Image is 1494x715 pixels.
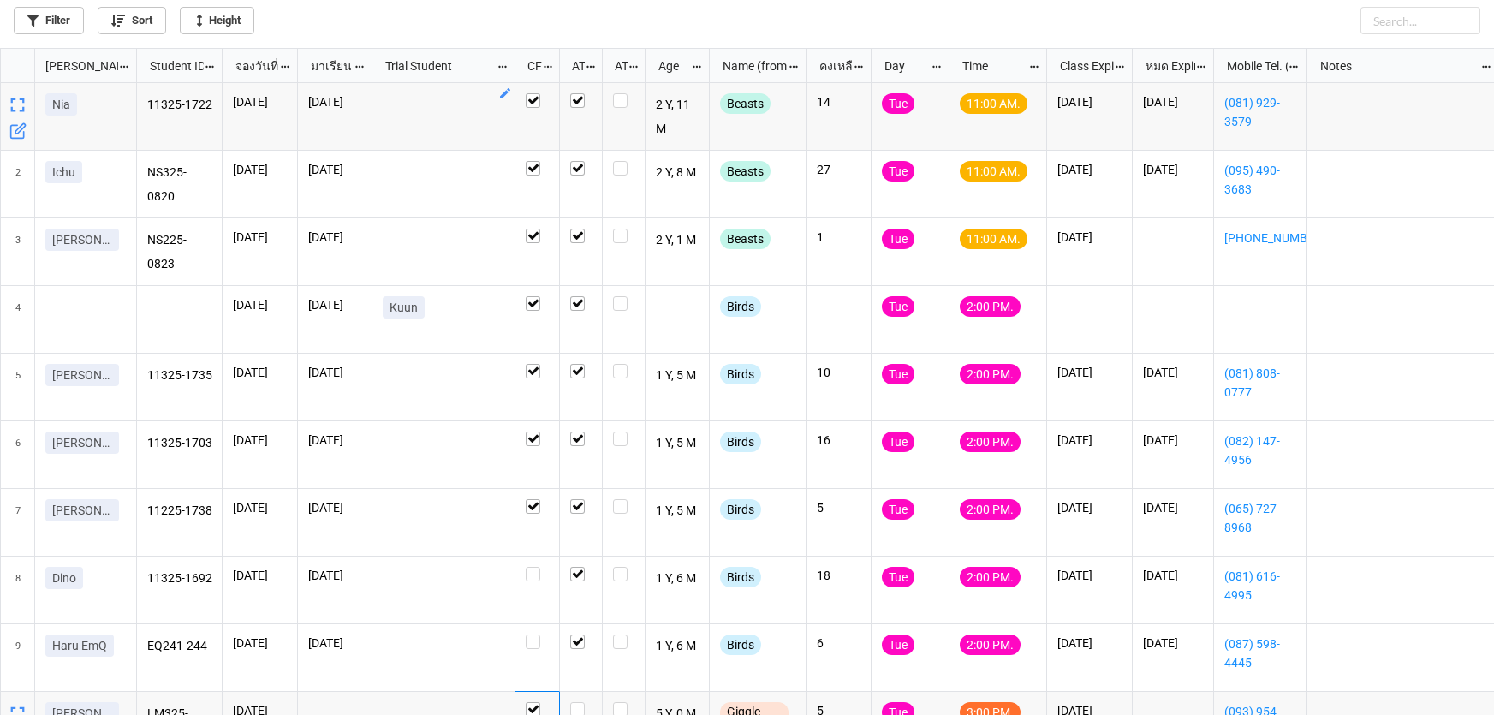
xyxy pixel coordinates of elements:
p: [DATE] [308,296,361,313]
span: 2 [15,151,21,217]
div: grid [1,49,137,83]
p: 27 [817,161,860,178]
div: Tue [882,93,914,114]
p: 5 [817,499,860,516]
div: คงเหลือ (from Nick Name) [809,57,854,75]
p: [DATE] [1143,93,1203,110]
div: Tue [882,635,914,655]
div: Tue [882,499,914,520]
p: [PERSON_NAME] [52,366,112,384]
div: Tue [882,229,914,249]
p: 1 Y, 5 M [656,432,699,456]
span: 3 [15,218,21,285]
p: [DATE] [233,432,287,449]
p: [DATE] [233,229,287,246]
a: Height [180,7,254,34]
p: 1 Y, 6 M [656,635,699,658]
p: 11325-1703 [147,432,212,456]
a: (065) 727-8968 [1224,499,1295,537]
p: [DATE] [308,229,361,246]
p: NS325-0820 [147,161,212,207]
p: [DATE] [1143,635,1203,652]
p: [DATE] [308,635,361,652]
a: (081) 929-3579 [1224,93,1295,131]
div: Birds [720,635,761,655]
p: [DATE] [308,499,361,516]
div: Age [648,57,692,75]
p: Nia [52,96,70,113]
div: Birds [720,296,761,317]
div: Beasts [720,229,771,249]
div: Class Expiration [1050,57,1114,75]
p: [DATE] [1057,229,1122,246]
p: Ichu [52,164,75,181]
p: Dino [52,569,76,587]
span: 8 [15,557,21,623]
p: 1 Y, 5 M [656,364,699,388]
p: [DATE] [308,567,361,584]
div: 2:00 PM. [960,432,1021,452]
p: [DATE] [1057,635,1122,652]
div: Birds [720,499,761,520]
p: [DATE] [1143,432,1203,449]
p: 18 [817,567,860,584]
a: [PHONE_NUMBER] [1224,229,1295,247]
div: Trial Student [375,57,496,75]
a: Filter [14,7,84,34]
div: Beasts [720,93,771,114]
p: Haru EmQ [52,637,107,654]
div: Tue [882,296,914,317]
p: [DATE] [1143,161,1203,178]
div: Mobile Tel. (from Nick Name) [1217,57,1288,75]
p: Kuun [390,299,418,316]
p: [DATE] [1143,499,1203,516]
div: Birds [720,432,761,452]
span: 5 [15,354,21,420]
p: 16 [817,432,860,449]
span: 6 [15,421,21,488]
div: Beasts [720,161,771,182]
p: [DATE] [233,161,287,178]
p: 11325-1722 [147,93,212,117]
p: 2 Y, 8 M [656,161,699,185]
p: 2 Y, 1 M [656,229,699,253]
p: [DATE] [233,499,287,516]
p: [DATE] [233,364,287,381]
p: [DATE] [308,364,361,381]
p: 11325-1735 [147,364,212,388]
p: 14 [817,93,860,110]
div: Tue [882,161,914,182]
div: Tue [882,432,914,452]
div: Time [952,57,1028,75]
p: 1 [817,229,860,246]
div: Birds [720,364,761,384]
div: 11:00 AM. [960,93,1027,114]
p: 11325-1692 [147,567,212,591]
p: 6 [817,635,860,652]
p: [DATE] [1057,567,1122,584]
p: NS225-0823 [147,229,212,275]
div: 11:00 AM. [960,229,1027,249]
p: [DATE] [1057,364,1122,381]
p: [DATE] [233,93,287,110]
p: 10 [817,364,860,381]
a: (087) 598-4445 [1224,635,1295,672]
div: 2:00 PM. [960,364,1021,384]
div: จองวันที่ [225,57,280,75]
p: 2 Y, 11 M [656,93,699,140]
p: [DATE] [1057,432,1122,449]
div: 2:00 PM. [960,296,1021,317]
p: [PERSON_NAME] [52,231,112,248]
p: [DATE] [1143,364,1203,381]
div: CF [517,57,542,75]
div: Day [874,57,931,75]
p: 11225-1738 [147,499,212,523]
p: EQ241-244 [147,635,212,658]
div: [PERSON_NAME] Name [35,57,118,75]
p: [PERSON_NAME] [52,434,112,451]
p: [DATE] [308,432,361,449]
p: [DATE] [308,161,361,178]
div: หมด Expired date (from [PERSON_NAME] Name) [1135,57,1195,75]
p: [DATE] [1143,567,1203,584]
p: [DATE] [233,296,287,313]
